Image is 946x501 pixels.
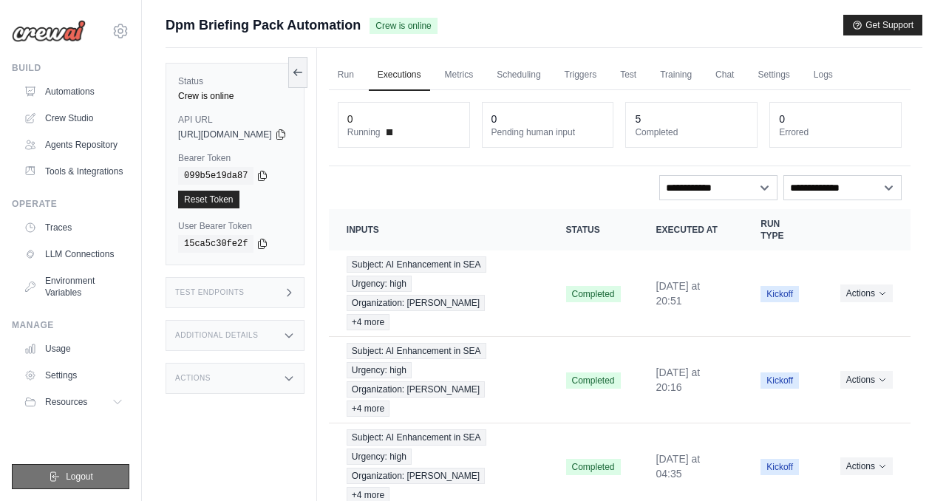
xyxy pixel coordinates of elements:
span: Kickoff [760,286,799,302]
h3: Test Endpoints [175,288,245,297]
label: Status [178,75,292,87]
div: 0 [347,112,353,126]
span: Running [347,126,381,138]
a: View execution details for Subject [347,343,531,417]
span: Logout [66,471,93,483]
time: October 1, 2025 at 04:35 IT [656,453,701,480]
code: 099b5e19da87 [178,167,253,185]
div: Build [12,62,129,74]
div: Operate [12,198,129,210]
iframe: Chat Widget [872,430,946,501]
dt: Completed [635,126,748,138]
span: Completed [566,286,621,302]
a: Run [329,60,363,91]
a: Triggers [556,60,606,91]
div: Manage [12,319,129,331]
button: Resources [18,390,129,414]
dt: Pending human input [491,126,605,138]
span: Crew is online [370,18,437,34]
span: +4 more [347,314,389,330]
span: Urgency: high [347,362,412,378]
a: Reset Token [178,191,239,208]
span: +4 more [347,401,389,417]
a: Tools & Integrations [18,160,129,183]
a: Scheduling [488,60,549,91]
span: Subject: AI Enhancement in SEA [347,343,486,359]
a: Test [611,60,645,91]
code: 15ca5c30fe2f [178,235,253,253]
span: Subject: AI Enhancement in SEA [347,429,486,446]
button: Actions for execution [840,457,893,475]
span: Dpm Briefing Pack Automation [166,15,361,35]
th: Status [548,209,639,250]
h3: Additional Details [175,331,258,340]
a: Metrics [436,60,483,91]
h3: Actions [175,374,211,383]
span: Kickoff [760,372,799,389]
span: Organization: [PERSON_NAME] [347,468,485,484]
span: Urgency: high [347,449,412,465]
time: October 1, 2025 at 20:16 IT [656,367,701,393]
a: Logs [805,60,842,91]
span: Subject: AI Enhancement in SEA [347,256,486,273]
time: October 1, 2025 at 20:51 IT [656,280,701,307]
a: Chat [707,60,743,91]
div: Crew is online [178,90,292,102]
div: 5 [635,112,641,126]
a: Training [651,60,701,91]
a: Crew Studio [18,106,129,130]
label: API URL [178,114,292,126]
a: Automations [18,80,129,103]
a: Executions [369,60,430,91]
button: Logout [12,464,129,489]
span: Organization: [PERSON_NAME] [347,381,485,398]
span: Urgency: high [347,276,412,292]
div: 0 [491,112,497,126]
th: Inputs [329,209,548,250]
div: 0 [779,112,785,126]
button: Actions for execution [840,371,893,389]
a: Settings [749,60,798,91]
span: [URL][DOMAIN_NAME] [178,129,272,140]
th: Executed at [639,209,743,250]
a: View execution details for Subject [347,256,531,330]
dt: Errored [779,126,892,138]
a: Traces [18,216,129,239]
label: User Bearer Token [178,220,292,232]
a: Usage [18,337,129,361]
th: Run Type [743,209,822,250]
a: LLM Connections [18,242,129,266]
span: Organization: [PERSON_NAME] [347,295,485,311]
a: Settings [18,364,129,387]
img: Logo [12,20,86,42]
span: Completed [566,459,621,475]
label: Bearer Token [178,152,292,164]
span: Kickoff [760,459,799,475]
button: Get Support [843,15,922,35]
span: Completed [566,372,621,389]
a: Environment Variables [18,269,129,304]
button: Actions for execution [840,284,893,302]
a: Agents Repository [18,133,129,157]
span: Resources [45,396,87,408]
